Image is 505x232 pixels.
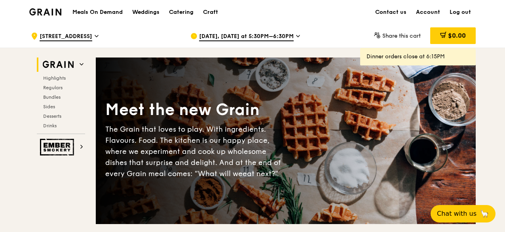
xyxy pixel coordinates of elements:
span: 🦙 [480,209,489,219]
span: eat next?” [243,169,278,178]
a: Craft [198,0,223,24]
div: Dinner orders close at 6:15PM [366,53,469,61]
img: Ember Smokery web logo [40,139,76,155]
div: Craft [203,0,218,24]
span: Share this cart [382,33,421,39]
a: Weddings [127,0,164,24]
h1: Meals On Demand [72,8,123,16]
span: Bundles [43,94,61,100]
span: Highlights [43,75,66,81]
a: Account [411,0,445,24]
div: Weddings [132,0,159,24]
span: Chat with us [437,209,477,219]
img: Grain [29,8,61,15]
a: Catering [164,0,198,24]
span: $0.00 [448,32,466,39]
div: Meet the new Grain [105,99,286,121]
a: Log out [445,0,476,24]
span: Regulars [43,85,63,90]
a: Contact us [370,0,411,24]
span: [STREET_ADDRESS] [40,33,92,41]
span: Sides [43,104,55,109]
img: Grain web logo [40,58,76,72]
button: Chat with us🦙 [431,205,496,222]
div: The Grain that loves to play. With ingredients. Flavours. Food. The kitchen is our happy place, w... [105,124,286,179]
div: Catering [169,0,194,24]
span: [DATE], [DATE] at 5:30PM–6:30PM [199,33,294,41]
span: Drinks [43,123,57,128]
span: Desserts [43,113,61,119]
